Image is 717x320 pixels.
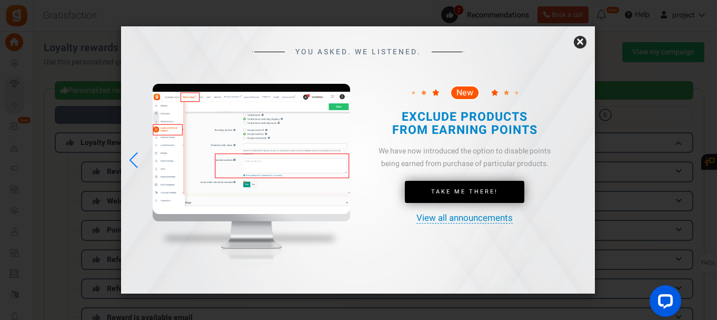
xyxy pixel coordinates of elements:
[384,111,545,138] h2: EXCLUDE PRODUCTS FROM EARNING POINTS
[456,89,473,97] span: New
[153,84,350,284] img: mockup
[375,145,554,170] div: We have now introduced the option to disable points being earned from purchase of particular prod...
[416,214,513,224] a: View all announcements
[126,149,141,172] div: Previous slide
[574,36,586,49] a: ×
[405,181,524,203] a: Take Me There!
[153,92,350,215] img: screenshot
[295,48,421,56] span: YOU ASKED. WE LISTENED.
